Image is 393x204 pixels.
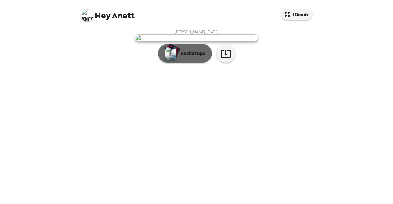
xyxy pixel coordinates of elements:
[281,9,312,20] button: IDcode
[158,44,212,63] button: Backdrops
[135,34,258,41] img: user
[81,6,135,20] span: Anett
[177,50,205,57] p: Backdrops
[175,29,219,34] span: [PERSON_NAME] , [DATE]
[95,10,110,21] span: Hey
[81,9,93,21] img: profile pic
